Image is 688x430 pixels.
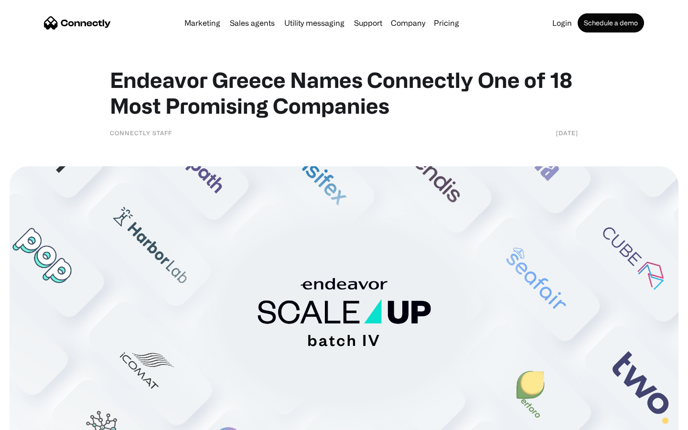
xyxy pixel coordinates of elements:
[19,413,57,427] ul: Language list
[548,19,576,27] a: Login
[10,413,57,427] aside: Language selected: English
[578,13,644,32] a: Schedule a demo
[226,19,279,27] a: Sales agents
[430,19,463,27] a: Pricing
[110,67,578,118] h1: Endeavor Greece Names Connectly One of 18 Most Promising Companies
[280,19,348,27] a: Utility messaging
[181,19,224,27] a: Marketing
[110,128,172,138] div: Connectly Staff
[556,128,578,138] div: [DATE]
[350,19,386,27] a: Support
[391,16,425,30] div: Company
